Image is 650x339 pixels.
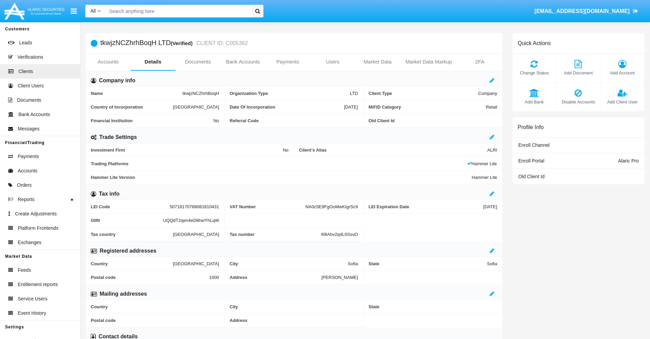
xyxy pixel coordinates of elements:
span: GIIN [91,218,163,223]
span: Investment Firm [91,147,283,153]
span: LEI Code [91,204,170,209]
span: Documents [17,97,41,104]
span: Leads [19,39,32,46]
span: Reports [18,196,34,203]
span: Tax country [91,231,173,237]
span: Hammer Lite [467,161,497,166]
span: Postal code [91,318,219,323]
span: Financial Institution [91,118,213,123]
span: [DATE] [344,104,358,110]
span: Hammer Lite Version [91,175,472,180]
span: Orders [17,182,32,189]
span: Date Of Incorporation [230,104,344,110]
a: Bank Accounts [220,54,265,70]
h6: Mailing addresses [100,290,147,298]
span: Add Client User [604,99,641,105]
span: Sofia [348,261,358,266]
span: No [283,147,289,153]
span: Address [230,275,321,280]
span: [GEOGRAPHIC_DATA] [173,261,219,266]
a: Accounts [86,54,131,70]
span: Address [230,318,358,323]
span: Old Client Id [518,174,545,179]
span: Enroll Portal [518,158,544,164]
span: Client’s Alias [299,147,488,153]
h6: Registered addresses [100,247,156,255]
a: Documents [175,54,220,70]
span: City [230,304,358,309]
span: Country of Incorporation [91,104,173,110]
span: 1000 [209,275,219,280]
span: Feeds [18,267,31,274]
span: NA0c5E9FgOoMwKIgrSc9 [305,204,358,209]
h6: Quick Actions [518,40,551,46]
span: Exchanges [18,239,41,246]
span: Service Users [18,295,47,302]
span: Sofia [487,261,497,266]
span: Enroll Channel [518,142,550,148]
h5: tkwjzNCZhrhBoqH LTD [100,39,248,47]
img: Logo image [3,1,66,21]
span: Hammer Lite [472,175,497,180]
span: Old Client Id [369,118,497,123]
span: Country [91,261,173,266]
div: (Verified) [171,39,194,47]
span: [GEOGRAPHIC_DATA] [173,104,219,110]
a: All [85,8,106,15]
span: Alaric Pro [618,158,639,164]
span: Clients [18,68,33,75]
span: Add Account [604,70,641,76]
span: [PERSON_NAME] [321,275,358,280]
h6: Trade Settings [99,133,137,141]
span: Disable Accounts [560,99,597,105]
span: Company [478,91,497,96]
span: Tax number [230,232,321,237]
span: Add Bank [516,99,553,105]
span: [GEOGRAPHIC_DATA] [173,231,219,237]
span: Entitlement reports [18,281,58,288]
a: Details [131,54,176,70]
span: Name [91,91,183,96]
a: Market Data Markup [400,54,457,70]
h6: Tax info [99,190,119,198]
span: [DATE] [483,204,497,209]
span: Payments [18,153,39,160]
span: Accounts [18,167,38,174]
span: Messages [18,125,40,132]
span: 50718170788081810431 [170,204,219,209]
span: Postal code [91,275,209,280]
span: LEI Expiration Date [369,204,483,209]
span: VAT Number [230,204,305,209]
a: Payments [265,54,310,70]
span: Platform Frontends [18,225,58,232]
span: Add Document [560,70,597,76]
span: Event History [18,310,46,317]
h6: Profile Info [518,124,544,130]
span: Trading Platforms [91,161,467,166]
h6: Company info [99,77,135,84]
span: Verifications [17,54,43,61]
span: Referral Code [230,118,358,123]
span: State [369,304,497,309]
span: Client Users [18,82,44,89]
a: [EMAIL_ADDRESS][DOMAIN_NAME] [531,2,641,21]
a: Market Data [355,54,400,70]
span: LTD [350,91,358,96]
span: [EMAIL_ADDRESS][DOMAIN_NAME] [534,8,630,14]
span: Create Adjustments [15,210,57,217]
span: Country [91,304,219,309]
input: Search [106,5,249,17]
span: No [213,118,219,123]
span: tkwjzNCZhrhBoqH [183,91,219,96]
span: MiFID Category [369,104,486,110]
span: ALRI [487,147,497,153]
span: State [369,261,487,266]
span: Bank Accounts [18,111,50,118]
a: Users [310,54,355,70]
span: 69lAhv2q4L0SsvO [321,232,358,237]
span: Retail [486,104,497,110]
small: CLIENT ID: C005362 [195,41,248,46]
span: City [230,261,348,266]
a: 2FA [457,54,502,70]
span: All [90,8,96,14]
